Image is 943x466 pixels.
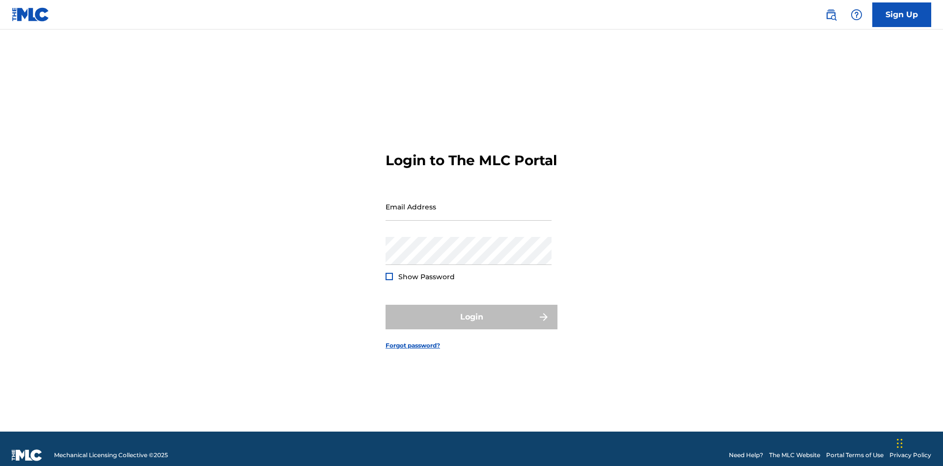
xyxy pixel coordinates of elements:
[386,152,557,169] h3: Login to The MLC Portal
[729,451,763,460] a: Need Help?
[825,9,837,21] img: search
[12,7,50,22] img: MLC Logo
[821,5,841,25] a: Public Search
[847,5,866,25] div: Help
[851,9,862,21] img: help
[889,451,931,460] a: Privacy Policy
[897,429,903,458] div: Drag
[398,272,455,281] span: Show Password
[894,419,943,466] iframe: Chat Widget
[386,341,440,350] a: Forgot password?
[54,451,168,460] span: Mechanical Licensing Collective © 2025
[826,451,884,460] a: Portal Terms of Use
[769,451,820,460] a: The MLC Website
[12,449,42,461] img: logo
[872,2,931,27] a: Sign Up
